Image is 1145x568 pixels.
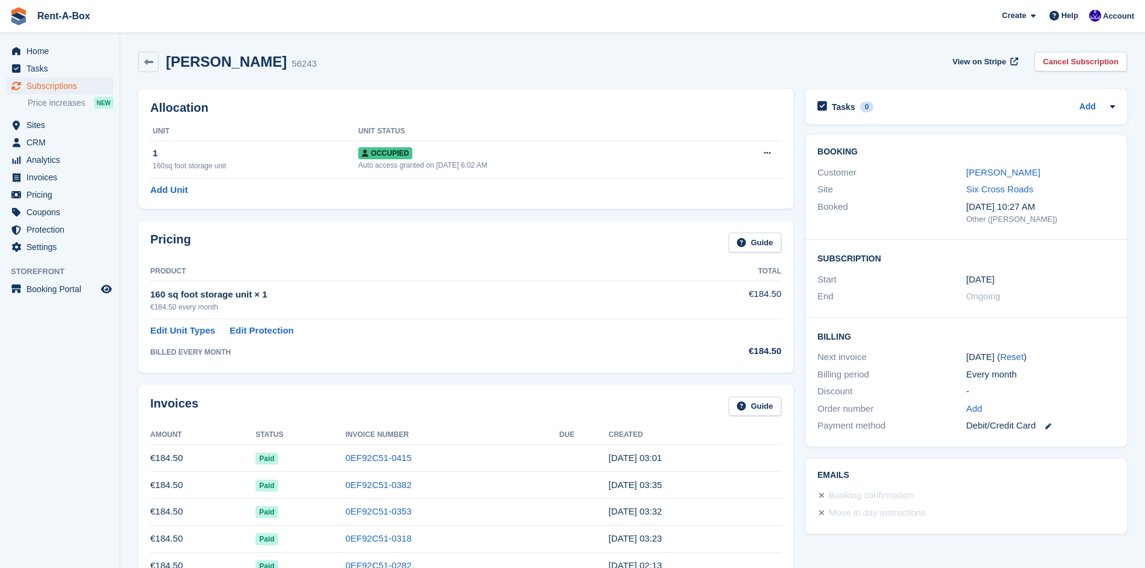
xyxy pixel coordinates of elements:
div: End [817,290,966,304]
span: Ongoing [966,291,1001,301]
th: Created [608,426,781,445]
a: 0EF92C51-0353 [346,506,412,516]
div: 1 [153,147,358,160]
span: Sites [26,117,99,133]
span: Home [26,43,99,60]
div: Next invoice [817,350,966,364]
a: Six Cross Roads [966,184,1034,194]
span: CRM [26,134,99,151]
a: Cancel Subscription [1034,52,1127,72]
th: Unit [150,122,358,141]
a: menu [6,117,114,133]
a: 0EF92C51-0415 [346,453,412,463]
span: Create [1002,10,1026,22]
a: Add [1079,100,1096,114]
a: Add Unit [150,183,188,197]
div: Other ([PERSON_NAME]) [966,213,1115,225]
span: Price increases [28,97,85,109]
a: Guide [728,233,781,252]
span: Paid [255,533,278,545]
img: stora-icon-8386f47178a22dfd0bd8f6a31ec36ba5ce8667c1dd55bd0f319d3a0aa187defe.svg [10,7,28,25]
a: menu [6,239,114,255]
div: €184.50 [665,344,781,358]
div: [DATE] 10:27 AM [966,200,1115,214]
div: Billing period [817,368,966,382]
td: €184.50 [150,525,255,552]
th: Amount [150,426,255,445]
div: Customer [817,166,966,180]
a: Reset [1000,352,1024,362]
span: Paid [255,453,278,465]
time: 2025-07-01 02:35:31 UTC [608,480,662,490]
div: BILLED EVERY MONTH [150,347,665,358]
td: €184.50 [150,498,255,525]
th: Total [665,262,781,281]
a: View on Stripe [948,52,1021,72]
div: Site [817,183,966,197]
span: Tasks [26,60,99,77]
a: Edit Unit Types [150,324,215,338]
div: Move in day instructions [829,506,926,521]
a: menu [6,169,114,186]
span: Invoices [26,169,99,186]
div: Auto access granted on [DATE] 6:02 AM [358,160,712,171]
h2: Emails [817,471,1115,480]
th: Status [255,426,345,445]
td: €184.50 [150,472,255,499]
a: menu [6,281,114,298]
div: Booked [817,200,966,225]
span: Pricing [26,186,99,203]
a: Price increases NEW [28,96,114,109]
div: Start [817,273,966,287]
td: €184.50 [150,445,255,472]
time: 2025-06-01 02:32:03 UTC [608,506,662,516]
div: Booking confirmation [829,489,913,503]
div: Payment method [817,419,966,433]
h2: Tasks [832,102,855,112]
a: 0EF92C51-0382 [346,480,412,490]
a: Rent-A-Box [32,6,95,26]
a: menu [6,221,114,238]
th: Unit Status [358,122,712,141]
span: Analytics [26,151,99,168]
a: menu [6,186,114,203]
span: Subscriptions [26,78,99,94]
h2: Billing [817,330,1115,342]
a: menu [6,151,114,168]
a: 0EF92C51-0318 [346,533,412,543]
span: Paid [255,506,278,518]
span: Protection [26,221,99,238]
span: Occupied [358,147,412,159]
a: [PERSON_NAME] [966,167,1040,177]
div: NEW [94,97,114,109]
a: Guide [728,397,781,417]
div: [DATE] ( ) [966,350,1115,364]
a: Edit Protection [230,324,294,338]
img: Colin O Shea [1089,10,1101,22]
th: Invoice Number [346,426,560,445]
div: 0 [860,102,874,112]
span: View on Stripe [953,56,1006,68]
span: Storefront [11,266,120,278]
span: Settings [26,239,99,255]
span: Coupons [26,204,99,221]
div: Order number [817,402,966,416]
h2: Allocation [150,101,781,115]
div: Debit/Credit Card [966,419,1115,433]
h2: Subscription [817,252,1115,264]
div: €184.50 every month [150,302,665,313]
a: Add [966,402,983,416]
a: menu [6,134,114,151]
a: menu [6,78,114,94]
span: Booking Portal [26,281,99,298]
td: €184.50 [665,281,781,319]
th: Due [560,426,609,445]
span: Help [1061,10,1078,22]
a: Preview store [99,282,114,296]
span: Account [1103,10,1134,22]
div: 160sq foot storage unit [153,160,358,171]
div: Every month [966,368,1115,382]
h2: Booking [817,147,1115,157]
th: Product [150,262,665,281]
div: Discount [817,385,966,399]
